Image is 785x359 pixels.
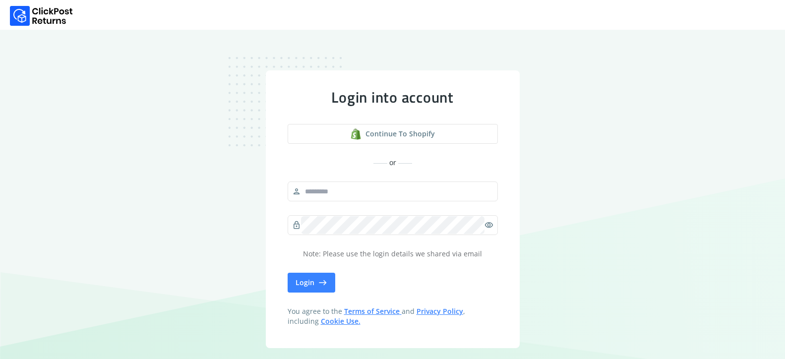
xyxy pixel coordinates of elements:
[365,129,435,139] span: Continue to shopify
[417,306,463,316] a: Privacy Policy
[292,184,301,198] span: person
[288,273,335,293] button: Login east
[288,158,498,168] div: or
[321,316,361,326] a: Cookie Use.
[292,218,301,232] span: lock
[288,306,498,326] span: You agree to the and , including
[288,88,498,106] div: Login into account
[10,6,73,26] img: Logo
[484,218,493,232] span: visibility
[344,306,402,316] a: Terms of Service
[288,124,498,144] a: shopify logoContinue to shopify
[350,128,362,140] img: shopify logo
[318,276,327,290] span: east
[288,249,498,259] p: Note: Please use the login details we shared via email
[288,124,498,144] button: Continue to shopify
